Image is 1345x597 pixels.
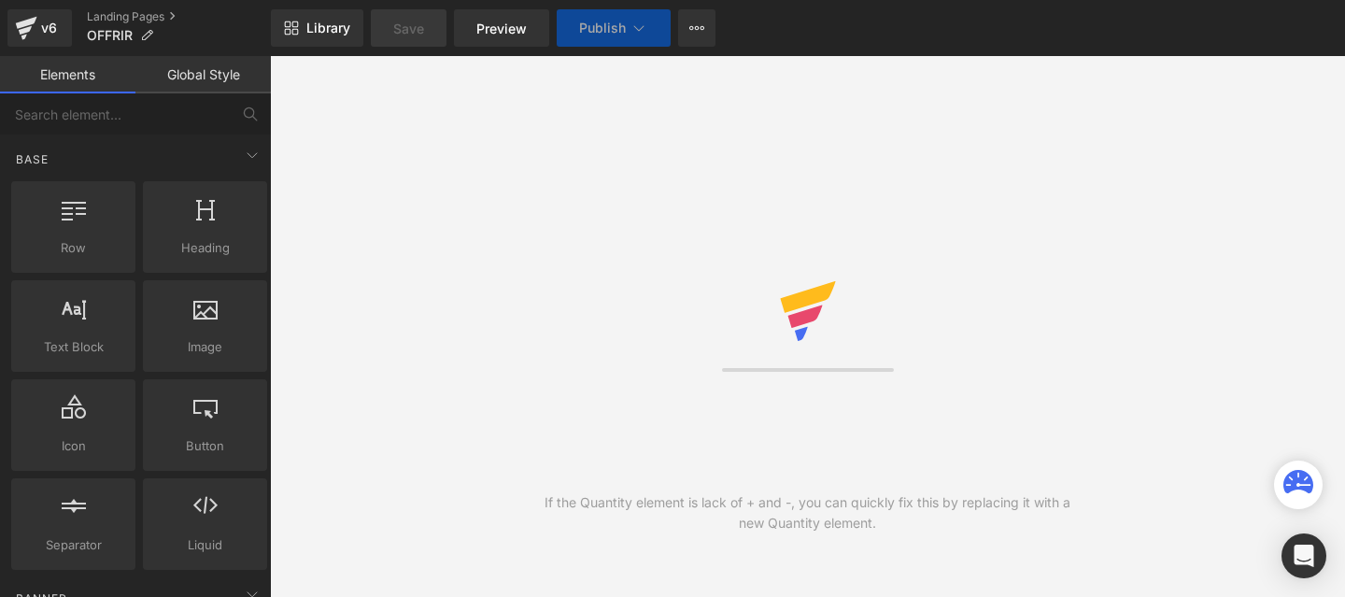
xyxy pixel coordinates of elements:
[87,9,271,24] a: Landing Pages
[306,20,350,36] span: Library
[1281,533,1326,578] div: Open Intercom Messenger
[17,535,130,555] span: Separator
[17,337,130,357] span: Text Block
[149,535,262,555] span: Liquid
[87,28,133,43] span: OFFRIR
[557,9,671,47] button: Publish
[37,16,61,40] div: v6
[149,436,262,456] span: Button
[454,9,549,47] a: Preview
[135,56,271,93] a: Global Style
[17,436,130,456] span: Icon
[149,337,262,357] span: Image
[678,9,715,47] button: More
[17,238,130,258] span: Row
[14,150,50,168] span: Base
[393,19,424,38] span: Save
[539,492,1077,533] div: If the Quantity element is lack of + and -, you can quickly fix this by replacing it with a new Q...
[271,9,363,47] a: New Library
[7,9,72,47] a: v6
[476,19,527,38] span: Preview
[149,238,262,258] span: Heading
[579,21,626,36] span: Publish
